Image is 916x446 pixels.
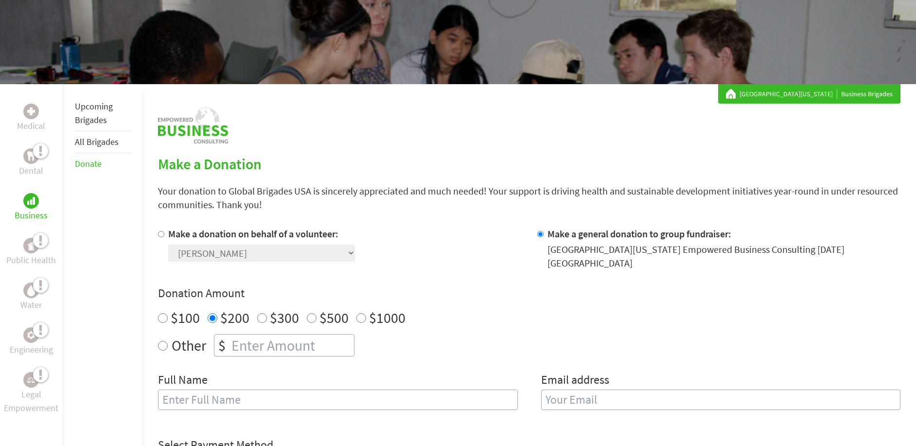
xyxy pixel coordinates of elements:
div: Engineering [23,327,39,343]
p: Business [15,209,48,222]
label: $500 [319,308,349,327]
img: Water [27,285,35,296]
div: Business Brigades [726,89,893,99]
div: Business [23,193,39,209]
a: [GEOGRAPHIC_DATA][US_STATE] [740,89,837,99]
div: Medical [23,104,39,119]
a: MedicalMedical [17,104,45,133]
div: $ [214,335,229,356]
a: Donate [75,158,102,169]
img: Engineering [27,331,35,339]
a: BusinessBusiness [15,193,48,222]
p: Public Health [6,253,56,267]
div: [GEOGRAPHIC_DATA][US_STATE] Empowered Business Consulting [DATE] [GEOGRAPHIC_DATA] [547,243,900,270]
img: Dental [27,151,35,161]
input: Your Email [541,390,900,410]
a: EngineeringEngineering [10,327,53,357]
img: logo-business.png [158,107,228,143]
div: Legal Empowerment [23,372,39,388]
label: Make a general donation to group fundraiser: [547,228,731,240]
a: WaterWater [20,283,42,312]
input: Enter Full Name [158,390,517,410]
div: Public Health [23,238,39,253]
label: Make a donation on behalf of a volunteer: [168,228,338,240]
a: All Brigades [75,136,119,147]
label: $100 [171,308,200,327]
li: All Brigades [75,131,131,153]
a: Legal EmpowermentLegal Empowerment [2,372,61,415]
img: Medical [27,107,35,115]
p: Water [20,298,42,312]
p: Legal Empowerment [2,388,61,415]
a: Upcoming Brigades [75,101,113,125]
h4: Donation Amount [158,285,900,301]
label: $1000 [369,308,405,327]
p: Engineering [10,343,53,357]
label: Email address [541,372,609,390]
h2: Make a Donation [158,155,900,173]
p: Your donation to Global Brigades USA is sincerely appreciated and much needed! Your support is dr... [158,184,900,212]
li: Donate [75,153,131,175]
li: Upcoming Brigades [75,96,131,131]
img: Legal Empowerment [27,377,35,383]
label: Full Name [158,372,208,390]
label: $200 [220,308,249,327]
div: Dental [23,148,39,164]
label: Other [172,334,206,357]
label: $300 [270,308,299,327]
img: Public Health [27,241,35,250]
a: Public HealthPublic Health [6,238,56,267]
div: Water [23,283,39,298]
input: Enter Amount [229,335,354,356]
a: DentalDental [19,148,43,178]
p: Medical [17,119,45,133]
img: Business [27,197,35,205]
p: Dental [19,164,43,178]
